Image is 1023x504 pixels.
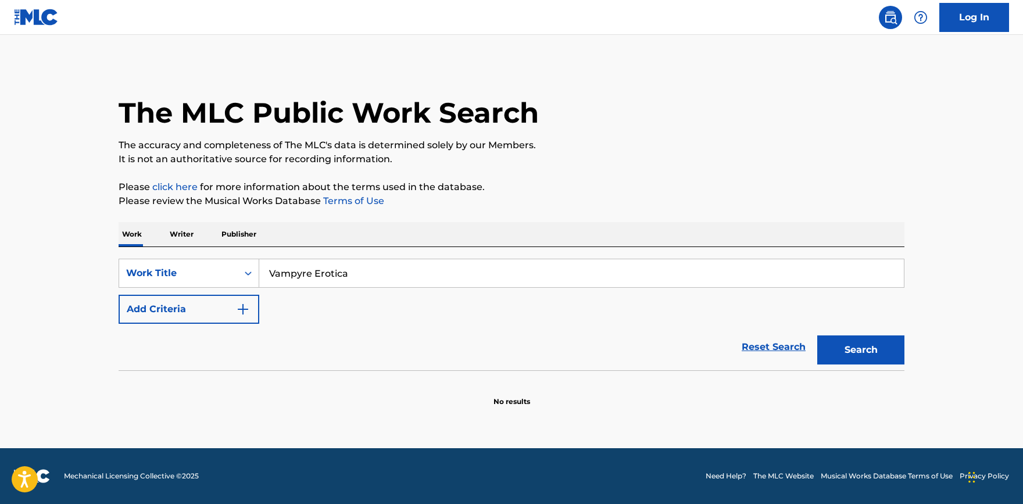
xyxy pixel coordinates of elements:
img: help [914,10,928,24]
a: The MLC Website [753,471,814,481]
span: Mechanical Licensing Collective © 2025 [64,471,199,481]
p: Please for more information about the terms used in the database. [119,180,904,194]
h1: The MLC Public Work Search [119,95,539,130]
p: Writer [166,222,197,246]
div: Drag [968,460,975,495]
a: Need Help? [706,471,746,481]
p: Publisher [218,222,260,246]
p: No results [493,383,530,407]
a: Terms of Use [321,195,384,206]
a: Public Search [879,6,902,29]
div: Work Title [126,266,231,280]
button: Search [817,335,904,364]
p: The accuracy and completeness of The MLC's data is determined solely by our Members. [119,138,904,152]
img: MLC Logo [14,9,59,26]
img: 9d2ae6d4665cec9f34b9.svg [236,302,250,316]
a: Privacy Policy [960,471,1009,481]
p: Please review the Musical Works Database [119,194,904,208]
iframe: Chat Widget [965,448,1023,504]
a: Musical Works Database Terms of Use [821,471,953,481]
a: Log In [939,3,1009,32]
form: Search Form [119,259,904,370]
button: Add Criteria [119,295,259,324]
div: Help [909,6,932,29]
p: Work [119,222,145,246]
p: It is not an authoritative source for recording information. [119,152,904,166]
img: search [884,10,897,24]
a: Reset Search [736,334,811,360]
a: click here [152,181,198,192]
img: logo [14,469,50,483]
